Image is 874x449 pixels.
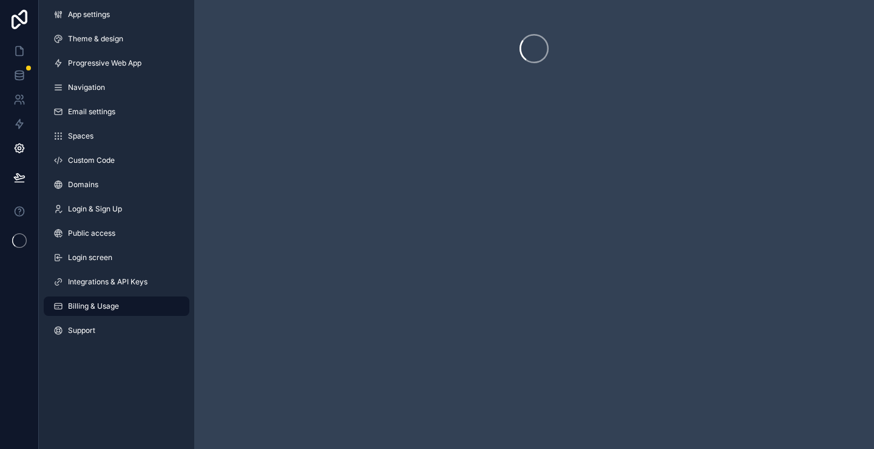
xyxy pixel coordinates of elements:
[44,29,189,49] a: Theme & design
[44,53,189,73] a: Progressive Web App
[68,180,98,190] span: Domains
[68,326,95,335] span: Support
[68,34,123,44] span: Theme & design
[68,58,141,68] span: Progressive Web App
[44,151,189,170] a: Custom Code
[68,301,119,311] span: Billing & Usage
[68,107,115,117] span: Email settings
[44,78,189,97] a: Navigation
[44,272,189,292] a: Integrations & API Keys
[44,321,189,340] a: Support
[68,131,93,141] span: Spaces
[68,83,105,92] span: Navigation
[44,126,189,146] a: Spaces
[44,199,189,219] a: Login & Sign Up
[44,296,189,316] a: Billing & Usage
[68,156,115,165] span: Custom Code
[44,102,189,122] a: Email settings
[68,204,122,214] span: Login & Sign Up
[44,224,189,243] a: Public access
[44,248,189,267] a: Login screen
[68,228,115,238] span: Public access
[68,277,147,287] span: Integrations & API Keys
[44,175,189,194] a: Domains
[68,10,110,19] span: App settings
[44,5,189,24] a: App settings
[68,253,112,262] span: Login screen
